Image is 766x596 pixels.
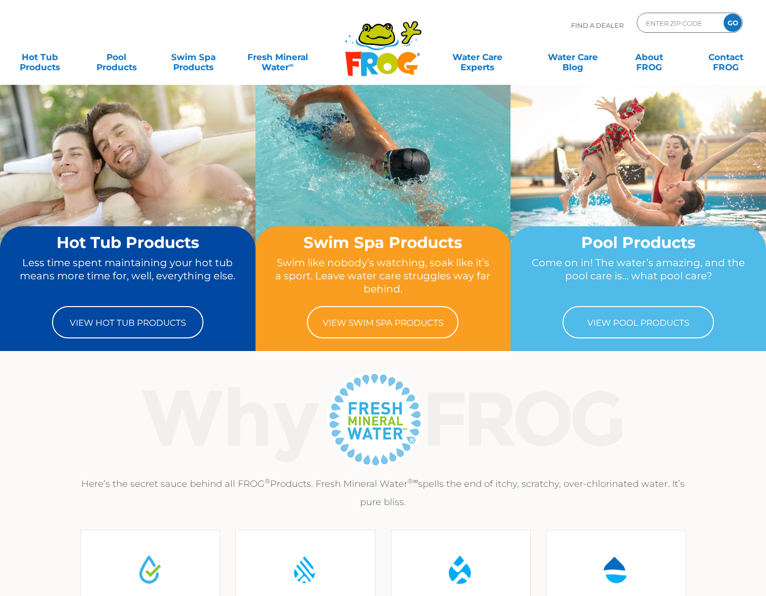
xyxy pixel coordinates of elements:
a: Water CareBlog [543,47,602,67]
p: Here’s the secret sauce behind all FROG Products. Fresh Mineral Water spells the end of itchy, sc... [73,475,694,511]
sup: ∞ [289,61,293,69]
p: Come on in! The water’s amazing, and the pool care is… what pool care? [530,256,747,296]
a: PoolProducts [87,47,146,67]
p: Less time spent maintaining your hot tub means more time for, well, everything else. [19,256,236,296]
img: Water Drop Icon [287,551,324,588]
img: home-banner-swim-spa-short [256,84,511,275]
img: Water Drop Icon [131,551,169,588]
input: Zip Code Form [645,16,713,30]
a: View Hot Tub Products [52,306,203,338]
p: Find A Dealer [571,13,624,38]
h2: Pool Products [530,234,747,251]
a: Water CareExperts [429,47,526,67]
p: Swim like nobody’s watching, soak like it’s a sport. Leave water care struggles way far behind. [275,256,492,296]
a: Swim SpaProducts [164,47,223,67]
input: GO [724,14,742,32]
a: Hot TubProducts [10,47,70,67]
img: Why Frog [122,369,644,470]
h2: Swim Spa Products [275,234,492,251]
a: View Swim Spa Products [307,306,458,338]
sup: ® [265,477,270,485]
a: View Pool Products [563,306,714,338]
sup: ®∞ [407,477,418,485]
a: ContactFROG [696,47,756,67]
h2: Hot Tub Products [19,234,236,251]
img: home-banner-pool-short [510,84,766,275]
a: Fresh MineralWater∞ [240,47,315,67]
img: Water Drop Icon [442,551,479,588]
img: Water Drop Icon [597,551,635,588]
a: AboutFROG [620,47,679,67]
